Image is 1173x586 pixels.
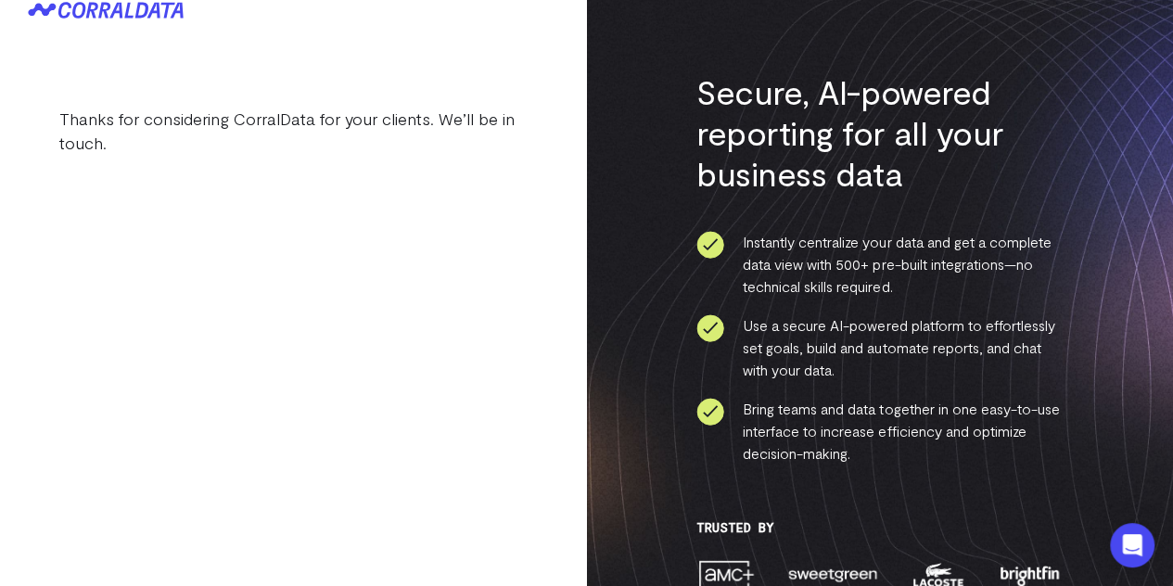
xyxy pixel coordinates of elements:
[59,107,528,155] p: Thanks for considering CorralData for your clients. We’ll be in touch.
[696,520,1063,535] h3: Trusted By
[696,231,1063,298] li: Instantly centralize your data and get a complete data view with 500+ pre-built integrations—no t...
[696,398,1063,465] li: Bring teams and data together in one easy-to-use interface to increase efficiency and optimize de...
[696,71,1063,194] h3: Secure, AI-powered reporting for all your business data
[696,314,1063,381] li: Use a secure AI-powered platform to effortlessly set goals, build and automate reports, and chat ...
[1110,523,1154,567] div: Open Intercom Messenger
